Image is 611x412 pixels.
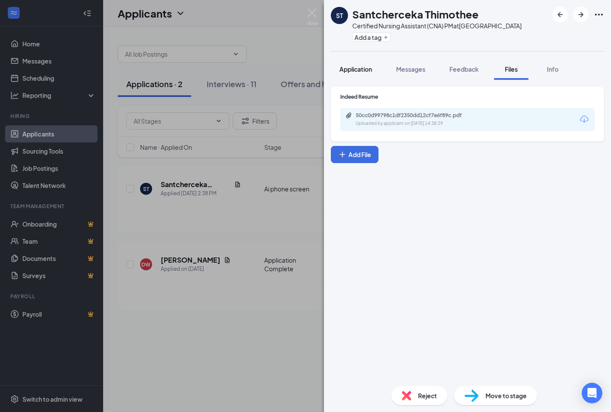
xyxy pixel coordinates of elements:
svg: Download [579,114,590,124]
span: Messages [396,65,425,73]
button: ArrowRight [573,7,589,22]
svg: Paperclip [345,112,352,119]
span: Files [505,65,518,73]
div: Indeed Resume [340,93,595,100]
div: ST [336,11,343,20]
span: Application [339,65,372,73]
button: PlusAdd a tag [352,33,391,42]
span: Reject [418,391,437,400]
button: ArrowLeftNew [553,7,568,22]
span: Feedback [449,65,479,73]
svg: Plus [383,35,388,40]
div: Uploaded by applicant on [DATE] 14:38:29 [356,120,485,127]
h1: Santcherceka Thimothee [352,7,479,21]
svg: ArrowLeftNew [555,9,565,20]
svg: Ellipses [594,9,604,20]
svg: ArrowRight [576,9,586,20]
button: Add FilePlus [331,146,379,163]
div: Certified Nursing Assistant (CNA) PM at [GEOGRAPHIC_DATA] [352,21,522,30]
span: Move to stage [486,391,527,400]
span: Info [547,65,559,73]
svg: Plus [338,150,347,159]
div: Open Intercom Messenger [582,383,602,403]
a: Paperclip50cc0d99798c1df2350dd12cf7e6f89c.pdfUploaded by applicant on [DATE] 14:38:29 [345,112,485,127]
div: 50cc0d99798c1df2350dd12cf7e6f89c.pdf [356,112,476,119]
